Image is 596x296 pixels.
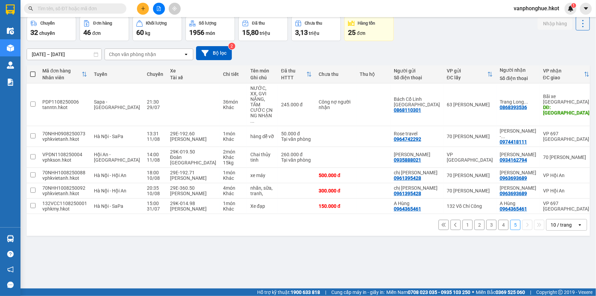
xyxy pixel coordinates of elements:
div: 29K-019.50 [170,149,216,154]
span: đơn [357,30,365,36]
div: DĐ: Long Biên [543,105,590,116]
span: vanphonghue.hkot [508,4,565,13]
svg: open [183,52,189,57]
span: file-add [156,6,161,11]
span: 32 [30,28,38,37]
span: question-circle [7,251,14,257]
th: Toggle SortBy [278,65,315,83]
div: 10/08 [147,191,163,196]
div: [PERSON_NAME] [170,136,216,142]
button: 1 [462,220,473,230]
div: tanntn.hkot [42,105,87,110]
div: Đơn hàng [93,21,112,26]
div: 70 [PERSON_NAME] [447,173,493,178]
span: 15,80 [242,28,259,37]
span: Hà Nội - SaPa [94,134,123,139]
button: aim [169,3,181,15]
span: aim [172,6,177,11]
button: plus [137,3,149,15]
div: VP Hội An [543,173,590,178]
div: Khối lượng [146,21,167,26]
div: VP [GEOGRAPHIC_DATA] [447,152,493,163]
div: Hàng tồn [358,21,375,26]
div: VP 697 [GEOGRAPHIC_DATA] [543,201,590,212]
div: Bách Cổ Linh Long Biên [394,96,440,107]
input: Tìm tên, số ĐT hoặc mã đơn [38,5,118,12]
div: Tại văn phòng [281,136,312,142]
div: vphkvietanh.hkot [42,191,87,196]
div: 500.000 đ [319,173,353,178]
button: 4 [498,220,509,230]
span: 25 [348,28,356,37]
div: Người gửi [394,68,440,73]
th: Toggle SortBy [39,65,91,83]
span: 60 [136,28,144,37]
span: Miền Bắc [476,288,525,296]
span: Sapa - [GEOGRAPHIC_DATA] [94,99,140,110]
strong: 0369 525 060 [496,290,525,295]
div: Xe [170,68,216,73]
span: 1 [572,3,575,8]
img: warehouse-icon [7,62,14,69]
div: Chưa thu [319,71,353,77]
span: Hỗ trợ kỹ thuật: [257,288,320,296]
div: Chưa thu [305,21,322,26]
div: 2 món [223,149,244,154]
th: Toggle SortBy [443,65,496,83]
strong: 0708 023 035 - 0935 103 250 [408,290,470,295]
div: 29E-192.71 [170,170,216,175]
div: Thu hộ [360,71,387,77]
div: 300.000 đ [319,188,353,193]
div: 1 món [223,201,244,206]
div: VP nhận [543,68,584,73]
div: 11/08 [147,157,163,163]
span: search [28,6,33,11]
div: Anh Tuan - golden [500,128,536,139]
span: notification [7,266,14,273]
div: 29E-360.50 [170,185,216,191]
div: 29E-192.60 [170,131,216,136]
button: Đơn hàng46đơn [80,16,129,41]
strong: 1900 633 818 [291,290,320,295]
div: 70 [PERSON_NAME] [447,188,493,193]
div: 70NHH0908250073 [42,131,87,136]
div: CƯỚC CN NG NHẬN (HÀNG ĐI 29/7) [250,107,274,124]
div: 260.000 đ [281,152,312,157]
button: 3 [486,220,497,230]
button: Chưa thu3,13 triệu [291,16,341,41]
div: Công nợ người nhận [319,99,353,110]
div: Khác [223,175,244,181]
div: 0868393536 [500,105,527,110]
span: copyright [558,290,563,295]
div: VPDN1108250004 [42,152,87,157]
div: 70NHH1008250092 [42,185,87,191]
div: 21:30 [147,99,163,105]
div: Tại văn phòng [281,157,312,163]
div: Xe đạp [250,203,274,209]
div: Mã đơn hàng [42,68,82,73]
div: Đã thu [252,21,265,26]
div: Đoàn [GEOGRAPHIC_DATA] [170,154,216,165]
div: A Hùng [394,201,440,206]
span: ... [250,118,254,124]
sup: 1 [571,3,576,8]
div: ĐC lấy [447,75,487,80]
span: 1956 [189,28,204,37]
div: ĐC giao [543,75,584,80]
div: Chai thủy tinh [250,152,274,163]
div: vphkvietanh.hkot [42,136,87,142]
div: 0963693689 [500,191,527,196]
div: [PERSON_NAME] [170,191,216,196]
div: Số điện thoại [394,75,440,80]
span: 46 [83,28,91,37]
div: vphkvietanh.hkot [42,175,87,181]
div: chị thảo [394,170,440,175]
div: 14:00 [147,152,163,157]
div: 4 món [223,185,244,191]
div: Chuyến [40,21,55,26]
span: Miền Nam [386,288,470,296]
button: Bộ lọc [196,46,232,60]
div: [PERSON_NAME] [170,206,216,212]
div: 63 [PERSON_NAME] [447,102,493,107]
span: | [325,288,326,296]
